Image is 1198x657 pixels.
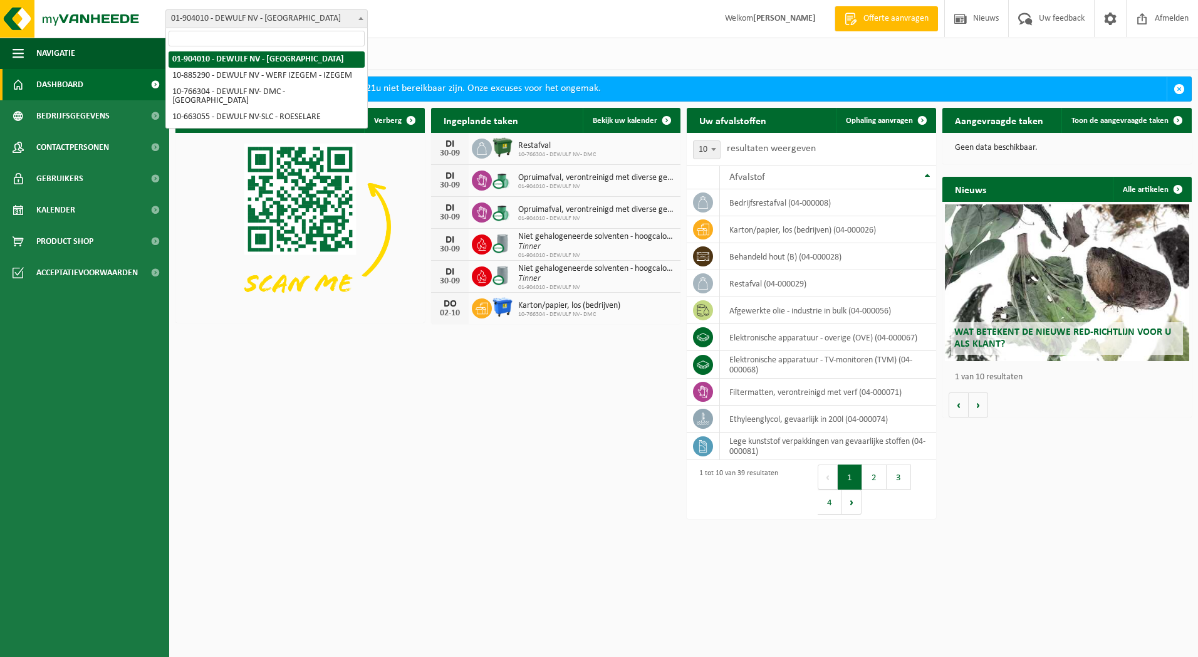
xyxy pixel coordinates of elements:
[720,324,936,351] td: elektronische apparatuur - overige (OVE) (04-000067)
[36,38,75,69] span: Navigatie
[518,215,674,223] span: 01-904010 - DEWULF NV
[492,201,513,222] img: PB-OT-0200-CU
[36,163,83,194] span: Gebruikers
[518,284,674,292] span: 01-904010 - DEWULF NV
[36,194,75,226] span: Kalender
[36,69,83,100] span: Dashboard
[36,132,109,163] span: Contactpersonen
[437,213,462,222] div: 30-09
[818,465,838,490] button: Previous
[437,245,462,254] div: 30-09
[887,465,911,490] button: 3
[437,139,462,149] div: DI
[199,77,1167,101] div: Deze avond zal MyVanheede van 18u tot 21u niet bereikbaar zijn. Onze excuses voor het ongemak.
[862,465,887,490] button: 2
[492,297,513,318] img: WB-1100-HPE-BE-01
[437,309,462,318] div: 02-10
[954,327,1171,349] span: Wat betekent de nieuwe RED-richtlijn voor u als klant?
[518,173,674,183] span: Opruimafval, verontreinigd met diverse gevaarlijke afvalstoffen
[693,463,778,516] div: 1 tot 10 van 39 resultaten
[166,10,367,28] span: 01-904010 - DEWULF NV - ROESELARE
[364,108,424,133] button: Verberg
[165,9,368,28] span: 01-904010 - DEWULF NV - ROESELARE
[942,108,1056,132] h2: Aangevraagde taken
[437,203,462,213] div: DI
[518,311,620,318] span: 10-766304 - DEWULF NV- DMC
[835,6,938,31] a: Offerte aanvragen
[1071,117,1169,125] span: Toon de aangevraagde taken
[437,149,462,158] div: 30-09
[1061,108,1190,133] a: Toon de aangevraagde taken
[838,465,862,490] button: 1
[842,490,862,515] button: Next
[846,117,913,125] span: Ophaling aanvragen
[518,242,541,251] i: Tinner
[955,144,1179,152] p: Geen data beschikbaar.
[36,226,93,257] span: Product Shop
[492,265,513,286] img: LP-LD-00200-CU
[753,14,816,23] strong: [PERSON_NAME]
[518,274,541,283] i: Tinner
[518,264,674,274] span: Niet gehalogeneerde solventen - hoogcalorisch in 200lt-vat
[693,140,721,159] span: 10
[949,392,969,418] button: Vorige
[437,235,462,245] div: DI
[518,252,674,260] span: 01-904010 - DEWULF NV
[1113,177,1190,202] a: Alle artikelen
[969,392,988,418] button: Volgende
[175,133,425,320] img: Download de VHEPlus App
[518,141,596,151] span: Restafval
[583,108,679,133] a: Bekijk uw kalender
[437,277,462,286] div: 30-09
[518,183,674,191] span: 01-904010 - DEWULF NV
[437,299,462,309] div: DO
[169,51,365,68] li: 01-904010 - DEWULF NV - [GEOGRAPHIC_DATA]
[720,351,936,379] td: elektronische apparatuur - TV-monitoren (TVM) (04-000068)
[720,243,936,270] td: behandeld hout (B) (04-000028)
[720,379,936,406] td: filtermatten, verontreinigd met verf (04-000071)
[945,204,1189,361] a: Wat betekent de nieuwe RED-richtlijn voor u als klant?
[860,13,932,25] span: Offerte aanvragen
[687,108,779,132] h2: Uw afvalstoffen
[518,205,674,215] span: Opruimafval, verontreinigd met diverse gevaarlijke afvalstoffen
[593,117,657,125] span: Bekijk uw kalender
[720,406,936,433] td: ethyleenglycol, gevaarlijk in 200l (04-000074)
[492,169,513,190] img: PB-OT-0200-CU
[492,137,513,158] img: WB-1100-HPE-GN-01
[694,141,720,159] span: 10
[374,117,402,125] span: Verberg
[437,171,462,181] div: DI
[518,151,596,159] span: 10-766304 - DEWULF NV- DMC
[518,301,620,311] span: Karton/papier, los (bedrijven)
[36,100,110,132] span: Bedrijfsgegevens
[818,490,842,515] button: 4
[169,84,365,109] li: 10-766304 - DEWULF NV- DMC - [GEOGRAPHIC_DATA]
[169,109,365,125] li: 10-663055 - DEWULF NV-SLC - ROESELARE
[720,270,936,297] td: restafval (04-000029)
[720,216,936,243] td: karton/papier, los (bedrijven) (04-000026)
[518,232,674,242] span: Niet gehalogeneerde solventen - hoogcalorisch in 200lt-vat
[431,108,531,132] h2: Ingeplande taken
[727,144,816,154] label: resultaten weergeven
[492,233,513,254] img: LP-LD-00200-CU
[720,433,936,460] td: lege kunststof verpakkingen van gevaarlijke stoffen (04-000081)
[942,177,999,201] h2: Nieuws
[836,108,935,133] a: Ophaling aanvragen
[720,297,936,324] td: afgewerkte olie - industrie in bulk (04-000056)
[729,172,765,182] span: Afvalstof
[36,257,138,288] span: Acceptatievoorwaarden
[720,189,936,216] td: bedrijfsrestafval (04-000008)
[955,373,1185,382] p: 1 van 10 resultaten
[169,68,365,84] li: 10-885290 - DEWULF NV - WERF IZEGEM - IZEGEM
[437,181,462,190] div: 30-09
[437,267,462,277] div: DI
